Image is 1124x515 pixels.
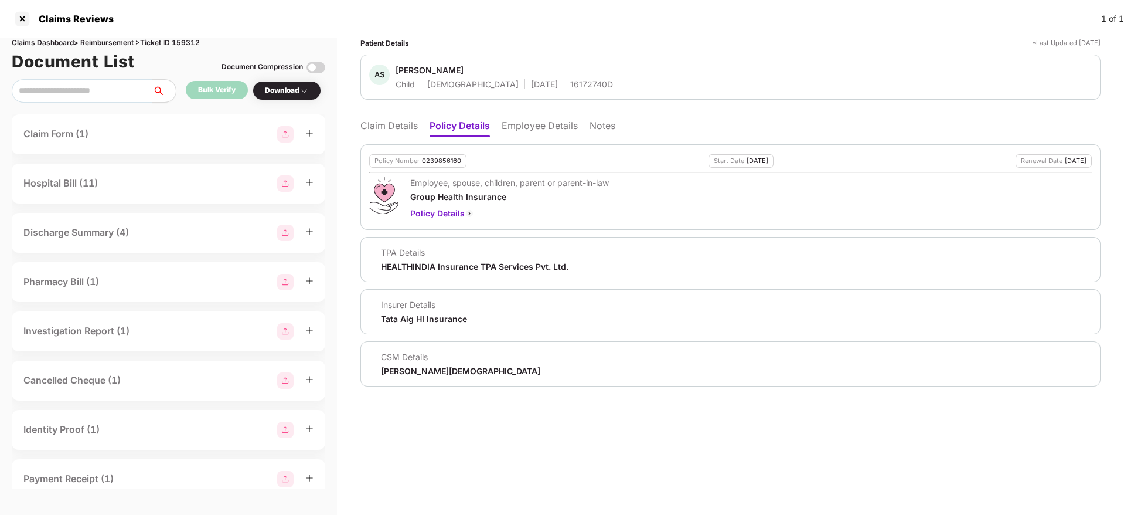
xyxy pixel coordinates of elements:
[305,425,314,433] span: plus
[714,157,744,165] div: Start Date
[305,474,314,482] span: plus
[381,351,540,362] div: CSM Details
[381,365,540,377] div: [PERSON_NAME][DEMOGRAPHIC_DATA]
[12,49,135,74] h1: Document List
[305,375,314,384] span: plus
[590,120,615,137] li: Notes
[1101,12,1124,25] div: 1 of 1
[23,373,121,388] div: Cancelled Cheque (1)
[305,326,314,334] span: plus
[305,178,314,187] span: plus
[277,175,294,192] img: svg+xml;base64,PHN2ZyBpZD0iR3JvdXBfMjg4MTMiIGRhdGEtbmFtZT0iR3JvdXAgMjg4MTMiIHhtbG5zPSJodHRwOi8vd3...
[396,65,464,76] div: [PERSON_NAME]
[422,157,461,165] div: 0239856160
[381,261,568,272] div: HEALTHINDIA Insurance TPA Services Pvt. Ltd.
[360,120,418,137] li: Claim Details
[369,65,390,85] div: AS
[502,120,578,137] li: Employee Details
[381,313,467,324] div: Tata Aig HI Insurance
[410,177,609,188] div: Employee, spouse, children, parent or parent-in-law
[381,247,568,258] div: TPA Details
[369,177,398,214] img: svg+xml;base64,PHN2ZyB4bWxucz0iaHR0cDovL3d3dy53My5vcmcvMjAwMC9zdmciIHdpZHRoPSI0OS4zMiIgaGVpZ2h0PS...
[430,120,490,137] li: Policy Details
[152,79,176,103] button: search
[1021,157,1062,165] div: Renewal Date
[374,157,420,165] div: Policy Number
[277,274,294,290] img: svg+xml;base64,PHN2ZyBpZD0iR3JvdXBfMjg4MTMiIGRhdGEtbmFtZT0iR3JvdXAgMjg4MTMiIHhtbG5zPSJodHRwOi8vd3...
[23,472,114,486] div: Payment Receipt (1)
[570,79,613,90] div: 16172740D
[410,191,609,202] div: Group Health Insurance
[277,225,294,241] img: svg+xml;base64,PHN2ZyBpZD0iR3JvdXBfMjg4MTMiIGRhdGEtbmFtZT0iR3JvdXAgMjg4MTMiIHhtbG5zPSJodHRwOi8vd3...
[410,207,609,220] div: Policy Details
[1032,38,1101,49] div: *Last Updated [DATE]
[305,129,314,137] span: plus
[360,38,409,49] div: Patient Details
[277,471,294,487] img: svg+xml;base64,PHN2ZyBpZD0iR3JvdXBfMjg4MTMiIGRhdGEtbmFtZT0iR3JvdXAgMjg4MTMiIHhtbG5zPSJodHRwOi8vd3...
[306,58,325,77] img: svg+xml;base64,PHN2ZyBpZD0iVG9nZ2xlLTMyeDMyIiB4bWxucz0iaHR0cDovL3d3dy53My5vcmcvMjAwMC9zdmciIHdpZH...
[32,13,114,25] div: Claims Reviews
[277,422,294,438] img: svg+xml;base64,PHN2ZyBpZD0iR3JvdXBfMjg4MTMiIGRhdGEtbmFtZT0iR3JvdXAgMjg4MTMiIHhtbG5zPSJodHRwOi8vd3...
[265,85,309,96] div: Download
[531,79,558,90] div: [DATE]
[396,79,415,90] div: Child
[23,225,129,240] div: Discharge Summary (4)
[305,228,314,236] span: plus
[23,422,100,437] div: Identity Proof (1)
[747,157,768,165] div: [DATE]
[277,126,294,143] img: svg+xml;base64,PHN2ZyBpZD0iR3JvdXBfMjg4MTMiIGRhdGEtbmFtZT0iR3JvdXAgMjg4MTMiIHhtbG5zPSJodHRwOi8vd3...
[23,127,88,141] div: Claim Form (1)
[427,79,519,90] div: [DEMOGRAPHIC_DATA]
[465,209,474,218] img: svg+xml;base64,PHN2ZyBpZD0iQmFjay0yMHgyMCIgeG1sbnM9Imh0dHA6Ly93d3cudzMub3JnLzIwMDAvc3ZnIiB3aWR0aD...
[222,62,303,73] div: Document Compression
[277,323,294,340] img: svg+xml;base64,PHN2ZyBpZD0iR3JvdXBfMjg4MTMiIGRhdGEtbmFtZT0iR3JvdXAgMjg4MTMiIHhtbG5zPSJodHRwOi8vd3...
[1065,157,1086,165] div: [DATE]
[305,277,314,285] span: plus
[381,299,467,310] div: Insurer Details
[299,86,309,96] img: svg+xml;base64,PHN2ZyBpZD0iRHJvcGRvd24tMzJ4MzIiIHhtbG5zPSJodHRwOi8vd3d3LnczLm9yZy8yMDAwL3N2ZyIgd2...
[152,86,176,96] span: search
[12,38,325,49] div: Claims Dashboard > Reimbursement > Ticket ID 159312
[23,324,130,338] div: Investigation Report (1)
[23,176,98,191] div: Hospital Bill (11)
[277,372,294,389] img: svg+xml;base64,PHN2ZyBpZD0iR3JvdXBfMjg4MTMiIGRhdGEtbmFtZT0iR3JvdXAgMjg4MTMiIHhtbG5zPSJodHRwOi8vd3...
[198,84,236,96] div: Bulk Verify
[23,275,99,289] div: Pharmacy Bill (1)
